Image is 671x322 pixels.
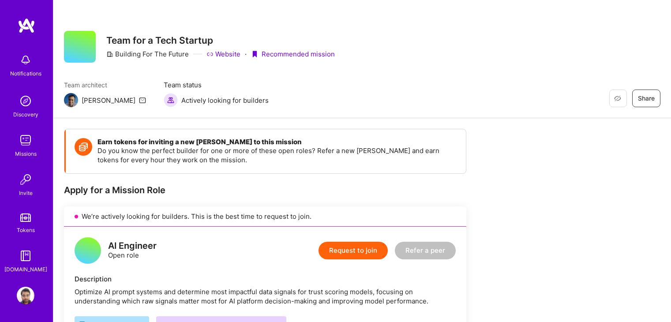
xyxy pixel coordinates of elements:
div: Discovery [13,110,38,119]
div: Notifications [10,69,41,78]
div: We’re actively looking for builders. This is the best time to request to join. [64,206,466,227]
a: Website [206,49,240,59]
span: Team architect [64,80,146,90]
i: icon Mail [139,97,146,104]
img: guide book [17,247,34,265]
div: AI Engineer [108,241,157,251]
i: icon CompanyGray [106,51,113,58]
img: User Avatar [17,287,34,304]
p: Do you know the perfect builder for one or more of these open roles? Refer a new [PERSON_NAME] an... [97,146,457,165]
div: Invite [19,188,33,198]
button: Refer a peer [395,242,456,259]
div: [PERSON_NAME] [82,96,135,105]
div: Building For The Future [106,49,189,59]
div: · [245,49,247,59]
span: Share [638,94,655,103]
img: discovery [17,92,34,110]
div: Open role [108,241,157,260]
i: icon PurpleRibbon [251,51,258,58]
div: Description [75,274,456,284]
img: Team Architect [64,93,78,107]
h3: Team for a Tech Startup [106,35,335,46]
div: Tokens [17,225,35,235]
img: Actively looking for builders [164,93,178,107]
div: Recommended mission [251,49,335,59]
i: icon EyeClosed [614,95,621,102]
img: teamwork [17,131,34,149]
a: User Avatar [15,287,37,304]
img: Invite [17,171,34,188]
button: Request to join [319,242,388,259]
div: Missions [15,149,37,158]
div: Apply for a Mission Role [64,184,466,196]
span: Actively looking for builders [181,96,269,105]
span: Team status [164,80,269,90]
div: Optimize AI prompt systems and determine most impactful data signals for trust scoring models, fo... [75,287,456,306]
img: logo [18,18,35,34]
div: [DOMAIN_NAME] [4,265,47,274]
button: Share [632,90,660,107]
img: bell [17,51,34,69]
h4: Earn tokens for inviting a new [PERSON_NAME] to this mission [97,138,457,146]
img: Token icon [75,138,92,156]
img: tokens [20,213,31,222]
